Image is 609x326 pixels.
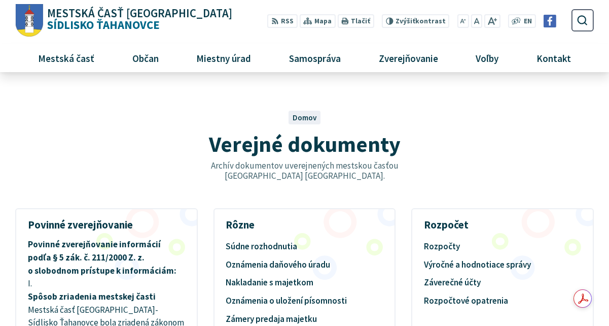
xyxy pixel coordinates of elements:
[521,16,534,27] a: EN
[189,160,420,181] p: Archív dokumentov uverejnených mestskou časťou [GEOGRAPHIC_DATA] [GEOGRAPHIC_DATA].
[182,44,266,72] a: Miestny úrad
[214,209,395,238] h3: Rôzne
[28,291,156,302] strong: Spôsob zriadenia mestskej časti
[15,4,43,37] img: Prejsť na domovskú stránku
[424,275,581,291] a: Záverečné účty
[226,256,383,273] a: Oznámenia daňového úradu
[351,17,370,25] span: Tlačiť
[521,44,586,72] a: Kontakt
[382,14,449,28] button: Zvýšiťkontrast
[117,44,173,72] a: Občan
[23,44,110,72] a: Mestská časť
[299,14,335,28] a: Mapa
[424,256,581,273] a: Výročné a hodnotiace správy
[43,8,232,31] span: Sídlisko Ťahanovce
[544,15,556,27] img: Prejsť na Facebook stránku
[375,44,442,72] span: Zverejňovanie
[364,44,453,72] a: Zverejňovanie
[424,292,581,309] a: Rozpočtové opatrenia
[471,14,482,28] button: Nastaviť pôvodnú veľkosť písma
[396,17,446,25] span: kontrast
[472,44,503,72] span: Voľby
[267,14,297,28] a: RSS
[128,44,162,72] span: Občan
[460,44,513,72] a: Voľby
[274,44,355,72] a: Samospráva
[28,277,185,290] p: I.
[209,130,401,158] span: Verejné dokumenty
[412,209,593,238] h3: Rozpočet
[281,16,294,27] span: RSS
[47,8,232,19] span: Mestská časť [GEOGRAPHIC_DATA]
[28,239,176,276] strong: Povinné zverejňovanie informácií podľa § 5 zák. č. 211/2000 Z. z. o slobodnom prístupe k informác...
[314,16,332,27] span: Mapa
[396,17,415,25] span: Zvýšiť
[16,209,197,238] h3: Povinné zverejňovanie
[285,44,344,72] span: Samospráva
[524,16,532,27] span: EN
[226,238,383,254] a: Súdne rozhodnutia
[226,292,383,309] a: Oznámenia o uložení písomnosti
[293,113,317,122] a: Domov
[34,44,98,72] span: Mestská časť
[532,44,575,72] span: Kontakt
[484,14,500,28] button: Zväčšiť veľkosť písma
[424,238,581,254] a: Rozpočty
[337,14,374,28] button: Tlačiť
[457,14,470,28] button: Zmenšiť veľkosť písma
[193,44,255,72] span: Miestny úrad
[15,4,232,37] a: Logo Sídlisko Ťahanovce, prejsť na domovskú stránku.
[226,275,383,291] a: Nakladanie s majetkom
